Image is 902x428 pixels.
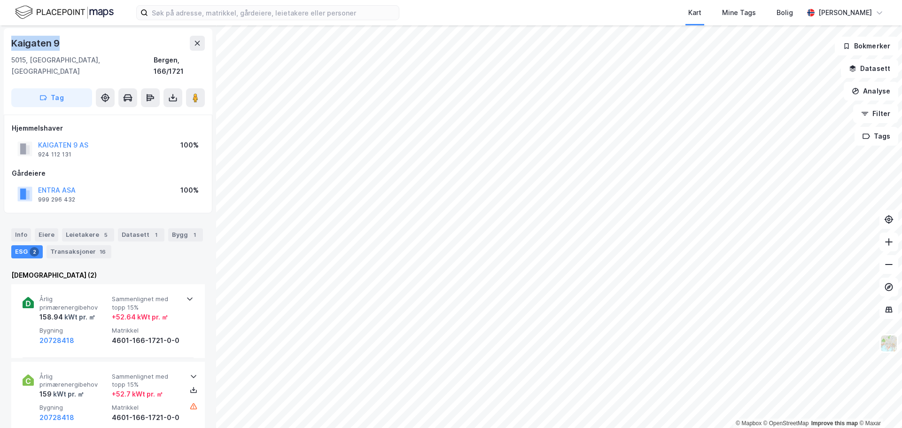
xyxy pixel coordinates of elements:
[15,4,114,21] img: logo.f888ab2527a4732fd821a326f86c7f29.svg
[844,82,898,101] button: Analyse
[39,412,74,423] button: 20728418
[168,228,203,241] div: Bygg
[11,54,154,77] div: 5015, [GEOGRAPHIC_DATA], [GEOGRAPHIC_DATA]
[112,412,180,423] div: 4601-166-1721-0-0
[855,127,898,146] button: Tags
[11,245,43,258] div: ESG
[112,311,168,323] div: + 52.64 kWt pr. ㎡
[112,295,180,311] span: Sammenlignet med topp 15%
[38,151,71,158] div: 924 112 131
[736,420,762,427] a: Mapbox
[39,327,108,335] span: Bygning
[11,270,205,281] div: [DEMOGRAPHIC_DATA] (2)
[180,140,199,151] div: 100%
[688,7,701,18] div: Kart
[763,420,809,427] a: OpenStreetMap
[12,123,204,134] div: Hjemmelshaver
[52,389,84,400] div: kWt pr. ㎡
[39,389,84,400] div: 159
[62,228,114,241] div: Leietakere
[11,228,31,241] div: Info
[853,104,898,123] button: Filter
[722,7,756,18] div: Mine Tags
[11,36,62,51] div: Kaigaten 9
[855,383,902,428] iframe: Chat Widget
[39,295,108,311] span: Årlig primærenergibehov
[811,420,858,427] a: Improve this map
[39,335,74,346] button: 20728418
[112,327,180,335] span: Matrikkel
[63,311,95,323] div: kWt pr. ㎡
[112,335,180,346] div: 4601-166-1721-0-0
[47,245,111,258] div: Transaksjoner
[112,404,180,412] span: Matrikkel
[151,230,161,240] div: 1
[841,59,898,78] button: Datasett
[101,230,110,240] div: 5
[818,7,872,18] div: [PERSON_NAME]
[180,185,199,196] div: 100%
[154,54,205,77] div: Bergen, 166/1721
[39,311,95,323] div: 158.94
[38,196,75,203] div: 999 296 432
[190,230,199,240] div: 1
[98,247,108,257] div: 16
[12,168,204,179] div: Gårdeiere
[35,228,58,241] div: Eiere
[855,383,902,428] div: Kontrollprogram for chat
[30,247,39,257] div: 2
[39,404,108,412] span: Bygning
[148,6,399,20] input: Søk på adresse, matrikkel, gårdeiere, leietakere eller personer
[112,373,180,389] span: Sammenlignet med topp 15%
[880,335,898,352] img: Z
[39,373,108,389] span: Årlig primærenergibehov
[112,389,163,400] div: + 52.7 kWt pr. ㎡
[118,228,164,241] div: Datasett
[835,37,898,55] button: Bokmerker
[777,7,793,18] div: Bolig
[11,88,92,107] button: Tag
